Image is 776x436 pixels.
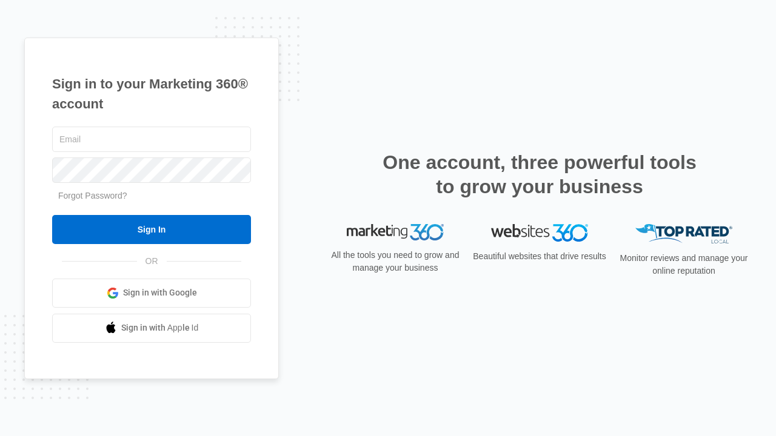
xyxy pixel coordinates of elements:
[379,150,700,199] h2: One account, three powerful tools to grow your business
[616,252,752,277] p: Monitor reviews and manage your online reputation
[327,249,463,274] p: All the tools you need to grow and manage your business
[635,224,732,244] img: Top Rated Local
[347,224,444,241] img: Marketing 360
[123,286,197,299] span: Sign in with Google
[472,250,607,263] p: Beautiful websites that drive results
[121,322,199,334] span: Sign in with Apple Id
[491,224,588,242] img: Websites 360
[52,127,251,152] input: Email
[58,191,127,200] a: Forgot Password?
[52,74,251,114] h1: Sign in to your Marketing 360® account
[52,314,251,343] a: Sign in with Apple Id
[52,215,251,244] input: Sign In
[137,255,167,268] span: OR
[52,279,251,308] a: Sign in with Google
